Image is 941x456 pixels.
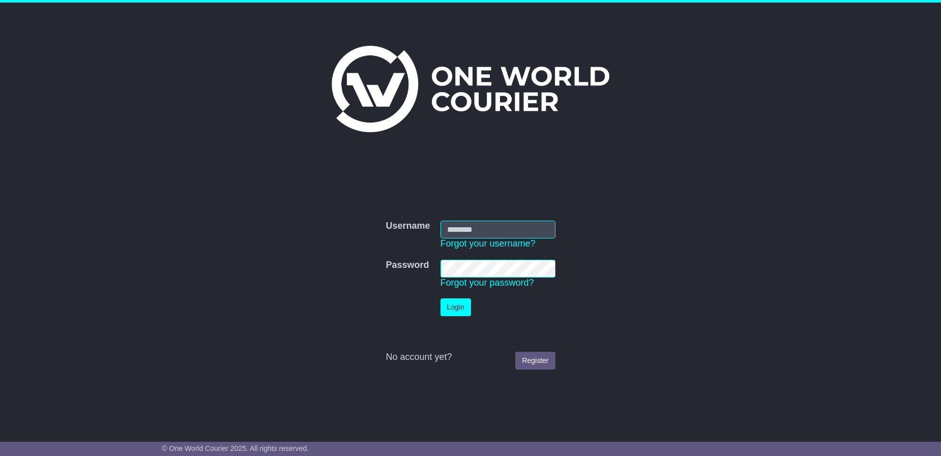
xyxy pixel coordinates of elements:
div: No account yet? [386,352,555,363]
a: Forgot your password? [440,278,534,288]
button: Login [440,298,471,316]
a: Forgot your username? [440,238,536,249]
label: Username [386,221,430,232]
img: One World [332,46,609,132]
a: Register [515,352,555,370]
label: Password [386,260,429,271]
span: © One World Courier 2025. All rights reserved. [162,444,309,452]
